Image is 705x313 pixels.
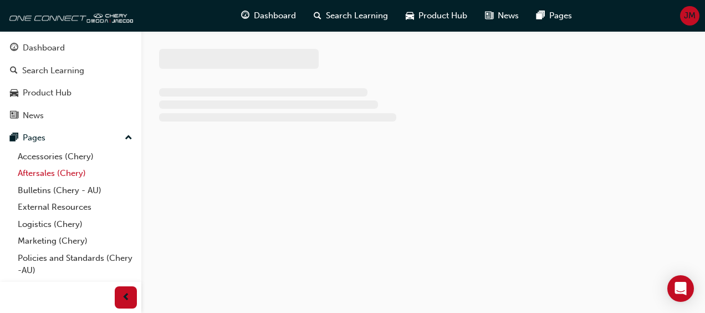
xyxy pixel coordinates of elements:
span: guage-icon [241,9,249,23]
a: Aftersales (Chery) [13,165,137,182]
a: Dashboard [4,38,137,58]
span: guage-icon [10,43,18,53]
span: News [498,9,519,22]
span: news-icon [10,111,18,121]
span: search-icon [314,9,321,23]
div: News [23,109,44,122]
span: news-icon [485,9,493,23]
span: Search Learning [326,9,388,22]
button: DashboardSearch LearningProduct HubNews [4,36,137,128]
a: Search Learning [4,60,137,81]
button: Pages [4,128,137,148]
span: pages-icon [537,9,545,23]
a: Bulletins (Chery - AU) [13,182,137,199]
div: Dashboard [23,42,65,54]
span: car-icon [10,88,18,98]
button: JM [680,6,699,26]
div: Open Intercom Messenger [667,275,694,302]
img: oneconnect [6,4,133,27]
div: Product Hub [23,87,71,99]
a: news-iconNews [476,4,528,27]
a: Technical Hub Workshop information [13,279,137,309]
a: Logistics (Chery) [13,216,137,233]
span: up-icon [125,131,132,145]
span: Pages [549,9,572,22]
a: Accessories (Chery) [13,148,137,165]
span: car-icon [406,9,414,23]
span: Dashboard [254,9,296,22]
span: Product Hub [418,9,467,22]
span: JM [684,9,696,22]
span: prev-icon [122,291,130,305]
span: search-icon [10,66,18,76]
a: News [4,105,137,126]
a: Product Hub [4,83,137,103]
a: guage-iconDashboard [232,4,305,27]
a: External Resources [13,199,137,216]
span: pages-icon [10,133,18,143]
a: Policies and Standards (Chery -AU) [13,250,137,279]
a: search-iconSearch Learning [305,4,397,27]
div: Search Learning [22,64,84,77]
a: car-iconProduct Hub [397,4,476,27]
a: pages-iconPages [528,4,581,27]
a: Marketing (Chery) [13,233,137,250]
div: Pages [23,132,45,144]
